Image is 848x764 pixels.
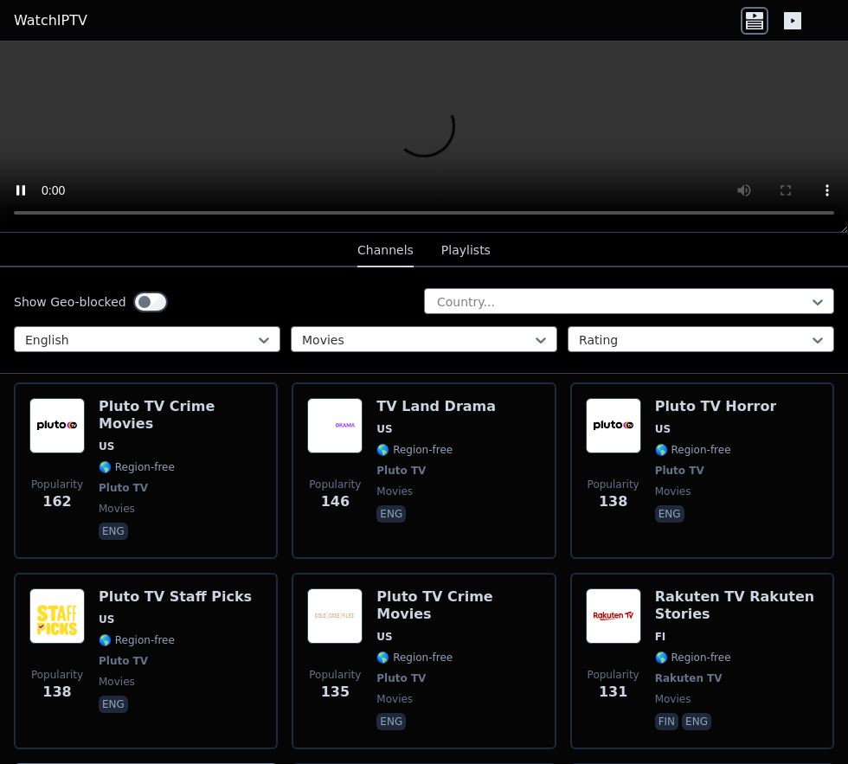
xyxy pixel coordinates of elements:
[376,630,392,644] span: US
[357,234,414,267] button: Channels
[29,398,85,453] img: Pluto TV Crime Movies
[655,443,731,457] span: 🌎 Region-free
[376,692,413,706] span: movies
[655,485,691,498] span: movies
[14,293,126,311] label: Show Geo-blocked
[99,588,252,606] h6: Pluto TV Staff Picks
[321,491,350,512] span: 146
[599,682,627,703] span: 131
[321,682,350,703] span: 135
[99,398,262,433] h6: Pluto TV Crime Movies
[588,478,639,491] span: Popularity
[99,654,148,668] span: Pluto TV
[376,651,453,664] span: 🌎 Region-free
[655,398,777,415] h6: Pluto TV Horror
[42,682,71,703] span: 138
[586,588,641,644] img: Rakuten TV Rakuten Stories
[309,668,361,682] span: Popularity
[31,668,83,682] span: Popularity
[99,502,135,516] span: movies
[307,588,363,644] img: Pluto TV Crime Movies
[309,478,361,491] span: Popularity
[655,692,691,706] span: movies
[99,460,175,474] span: 🌎 Region-free
[655,671,723,685] span: Rakuten TV
[682,713,711,730] p: eng
[307,398,363,453] img: TV Land Drama
[376,505,406,523] p: eng
[655,505,684,523] p: eng
[99,481,148,495] span: Pluto TV
[99,633,175,647] span: 🌎 Region-free
[376,422,392,436] span: US
[99,613,114,626] span: US
[29,588,85,644] img: Pluto TV Staff Picks
[655,651,731,664] span: 🌎 Region-free
[376,398,496,415] h6: TV Land Drama
[599,491,627,512] span: 138
[99,675,135,689] span: movies
[99,440,114,453] span: US
[376,671,426,685] span: Pluto TV
[655,588,819,623] h6: Rakuten TV Rakuten Stories
[588,668,639,682] span: Popularity
[441,234,491,267] button: Playlists
[376,464,426,478] span: Pluto TV
[655,630,666,644] span: FI
[376,713,406,730] p: eng
[655,464,704,478] span: Pluto TV
[42,491,71,512] span: 162
[99,696,128,713] p: eng
[586,398,641,453] img: Pluto TV Horror
[99,523,128,540] p: eng
[376,443,453,457] span: 🌎 Region-free
[376,588,540,623] h6: Pluto TV Crime Movies
[655,713,678,730] p: fin
[14,10,87,31] a: WatchIPTV
[376,485,413,498] span: movies
[655,422,671,436] span: US
[31,478,83,491] span: Popularity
